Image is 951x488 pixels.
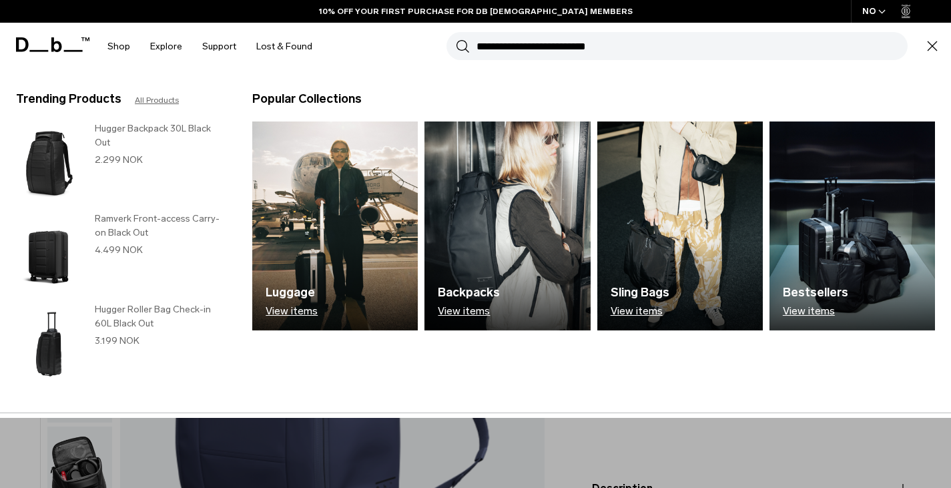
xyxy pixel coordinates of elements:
p: View items [266,305,318,317]
h3: Hugger Roller Bag Check-in 60L Black Out [95,302,226,330]
p: View items [438,305,500,317]
h3: Ramverk Front-access Carry-on Black Out [95,212,226,240]
a: Shop [107,23,130,70]
a: Support [202,23,236,70]
span: 2.299 NOK [95,154,143,166]
a: Db Sling Bags View items [597,121,763,330]
img: Db [769,121,935,330]
nav: Main Navigation [97,23,322,70]
h3: Hugger Backpack 30L Black Out [95,121,226,150]
h3: Backpacks [438,284,500,302]
img: Db [252,121,418,330]
h3: Luggage [266,284,318,302]
h3: Trending Products [16,90,121,108]
a: Ramverk Front-access Carry-on Black Out Ramverk Front-access Carry-on Black Out 4.499 NOK [16,212,226,295]
img: Hugger Backpack 30L Black Out [16,121,81,205]
a: Lost & Found [256,23,312,70]
img: Ramverk Front-access Carry-on Black Out [16,212,81,295]
img: Hugger Roller Bag Check-in 60L Black Out [16,302,81,386]
h3: Bestsellers [783,284,848,302]
a: 10% OFF YOUR FIRST PURCHASE FOR DB [DEMOGRAPHIC_DATA] MEMBERS [319,5,633,17]
a: Explore [150,23,182,70]
a: Db Backpacks View items [424,121,590,330]
a: All Products [135,94,179,106]
a: Hugger Backpack 30L Black Out Hugger Backpack 30L Black Out 2.299 NOK [16,121,226,205]
h3: Sling Bags [611,284,669,302]
img: Db [597,121,763,330]
a: Db Luggage View items [252,121,418,330]
span: 3.199 NOK [95,335,139,346]
p: View items [783,305,848,317]
img: Db [424,121,590,330]
a: Db Bestsellers View items [769,121,935,330]
p: View items [611,305,669,317]
a: Hugger Roller Bag Check-in 60L Black Out Hugger Roller Bag Check-in 60L Black Out 3.199 NOK [16,302,226,386]
h3: Popular Collections [252,90,362,108]
span: 4.499 NOK [95,244,143,256]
